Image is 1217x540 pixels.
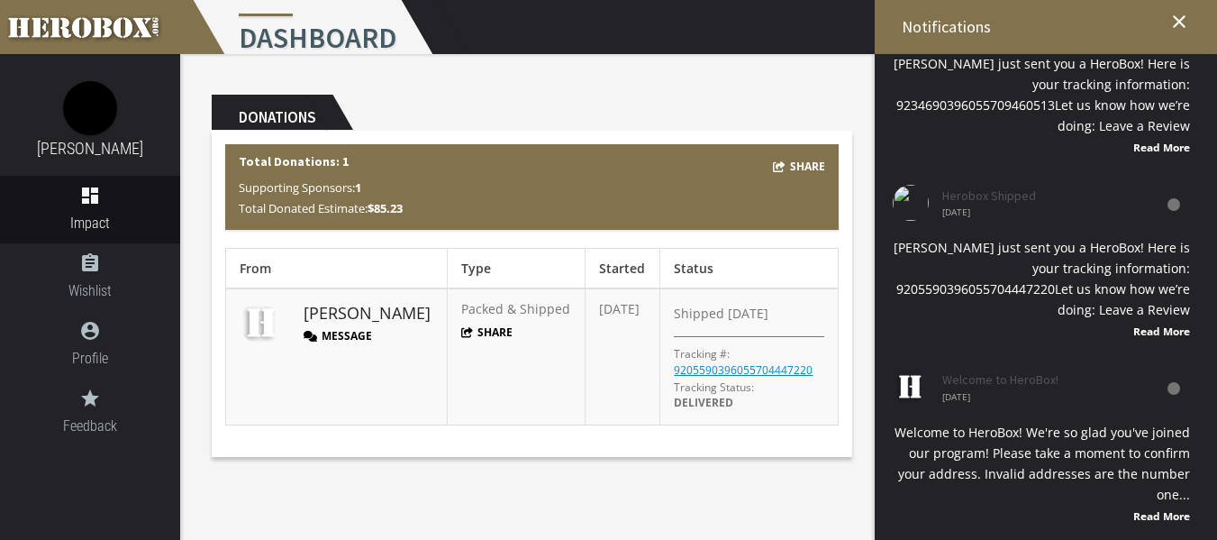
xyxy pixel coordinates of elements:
i: close [1168,11,1190,32]
p: Tracking #: [674,346,730,362]
span: Tracking Status: [674,380,754,395]
i: dashboard [79,185,101,206]
div: Total Donations: 1 [225,144,839,230]
th: Type [447,249,586,289]
th: Started [586,249,660,289]
a: Read More [1133,324,1190,338]
a: [PERSON_NAME] [304,302,431,325]
a: 9205590396055704447220 [674,362,813,378]
button: Message [304,328,372,343]
td: [DATE] [586,288,660,425]
b: Total Donations: 1 [239,153,349,169]
span: Total Donated Estimate: [239,200,403,216]
img: image [240,300,285,345]
button: Share [773,156,825,177]
h4: Herobox Shipped [942,189,1176,203]
span: Shipped [DATE] [674,305,768,323]
img: 2720-201905282041540400-optimized.jpeg [893,185,929,221]
div: [PERSON_NAME] just sent you a HeroBox! Here is your tracking information: 9234690396055709460513L... [893,53,1190,158]
span: Packed & Shipped [461,300,570,317]
a: Read More [1133,508,1190,523]
a: [PERSON_NAME] [37,139,143,158]
h2: Donations [212,95,332,131]
a: Read More [1133,140,1190,154]
th: From [226,249,448,289]
img: logo-folded.png [893,369,929,405]
th: Status [660,249,838,289]
div: Welcome to HeroBox! We're so glad you've joined our program! Please take a moment to confirm your... [893,422,1190,526]
span: [DATE] [942,207,1176,216]
span: [DATE] [942,392,1176,401]
h4: Welcome to HeroBox! [942,373,1176,387]
b: $85.23 [368,200,403,216]
span: Supporting Sponsors: [239,179,361,196]
div: [PERSON_NAME] just sent you a HeroBox! Here is your tracking information: 9205590396055704447220L... [893,237,1190,342]
span: DELIVERED [674,395,733,410]
img: image [63,81,117,135]
button: Share [461,325,513,340]
span: Notifications [902,16,991,37]
b: 1 [355,179,361,196]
